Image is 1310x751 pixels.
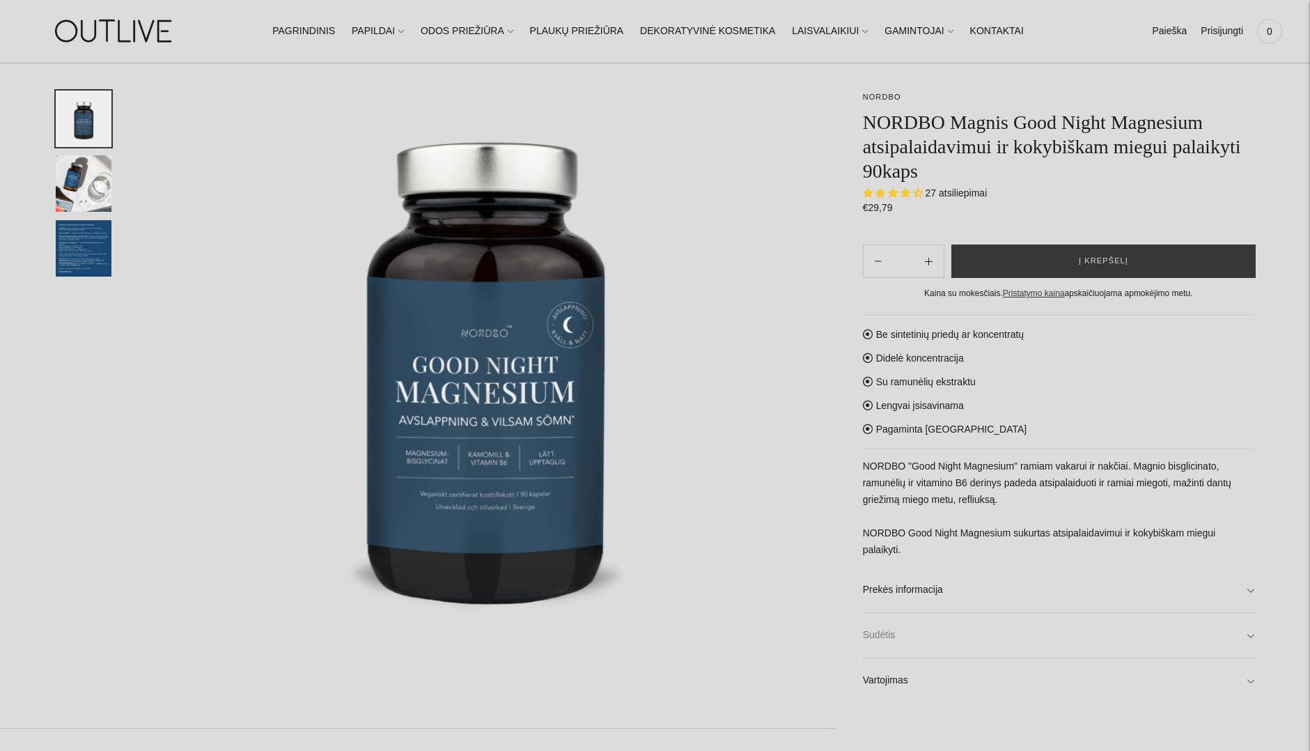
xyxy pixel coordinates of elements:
[421,16,513,47] a: ODOS PRIEŽIŪRA
[530,16,624,47] a: PLAUKŲ PRIEŽIŪRA
[926,187,988,199] span: 27 atsiliepimai
[864,245,893,278] button: Add product quantity
[863,315,1254,703] div: Be sintetinių priedų ar koncentratų Didelė koncentracija Su ramunėlių ekstraktu Lengvai įsisavina...
[352,16,404,47] a: PAPILDAI
[1257,16,1282,47] a: 0
[970,16,1024,47] a: KONTAKTAI
[1201,16,1243,47] a: Prisijungti
[914,245,944,278] button: Subtract product quantity
[272,16,335,47] a: PAGRINDINIS
[863,110,1254,183] h1: NORDBO Magnis Good Night Magnesium atsipalaidavimui ir kokybiškam miegui palaikyti 90kaps
[1260,22,1279,41] span: 0
[884,16,953,47] a: GAMINTOJAI
[1152,16,1187,47] a: Paieška
[28,7,202,55] img: OUTLIVE
[56,220,111,277] button: Translation missing: en.general.accessibility.image_thumbail
[863,93,901,101] a: NORDBO
[792,16,868,47] a: LAISVALAIKIUI
[863,658,1254,703] a: Vartojimas
[640,16,775,47] a: DEKORATYVINĖ KOSMETIKA
[863,458,1254,559] p: NORDBO "Good Night Magnesium" ramiam vakarui ir nakčiai. Magnio bisglicinato, ramunėlių ir vitami...
[863,568,1254,612] a: Prekės informacija
[893,251,914,272] input: Product quantity
[1003,288,1065,298] a: Pristatymo kaina
[139,4,835,700] img: NORDBO Magnis Good Night Magnesium atsipalaidavimui ir kokybiškam miegui palaikyti 90kaps
[1079,254,1128,268] span: Į krepšelį
[863,286,1254,301] div: Kaina su mokesčiais. apskaičiuojama apmokėjimo metu.
[863,613,1254,658] a: Sudėtis
[863,202,893,213] span: €29,79
[863,187,926,199] span: 4.67 stars
[951,245,1256,278] button: Į krepšelį
[56,155,111,212] button: Translation missing: en.general.accessibility.image_thumbail
[56,91,111,147] button: Translation missing: en.general.accessibility.image_thumbail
